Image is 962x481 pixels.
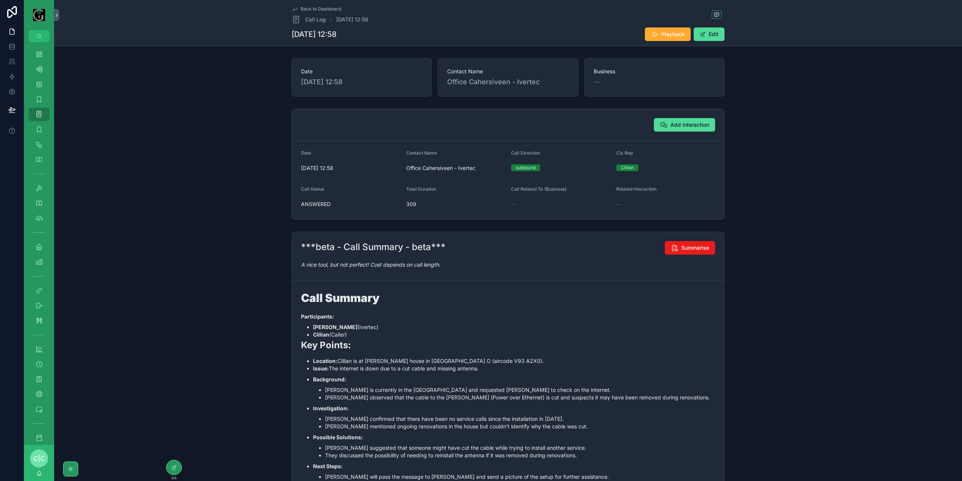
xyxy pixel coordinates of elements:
[511,150,540,156] span: Call Direction
[301,77,422,87] span: [DATE] 12:58
[301,339,715,351] h2: Key Points:
[645,27,691,41] button: Playback
[301,164,400,172] span: [DATE] 12:58
[661,30,685,38] span: Playback
[313,324,357,330] strong: [PERSON_NAME]
[447,68,569,75] span: Contact Name
[33,454,45,463] span: C|C
[301,292,715,303] h1: Call Summary
[24,42,54,445] div: scrollable content
[313,331,715,338] li: (Caller)
[305,16,326,23] span: Call Log
[313,357,715,365] li: Cillian is at [PERSON_NAME] house in [GEOGRAPHIC_DATA] O (aircode V93 A2X0).
[447,77,569,87] span: Office Cahersiveen - Ivertec
[325,415,715,423] li: [PERSON_NAME] confirmed that there have been no service calls since the installation in [DATE].
[325,423,715,430] li: [PERSON_NAME] mentioned ongoing renovations in the house but couldn't identify why the cable was ...
[616,200,621,208] span: --
[301,261,440,268] em: A nice tool, but not perfect! Cost depends on call length.
[694,27,725,41] button: Edit
[301,313,334,320] strong: Participants:
[325,394,715,401] li: [PERSON_NAME] observed that the cable to the [PERSON_NAME] (Power over Ethernet) is cut and suspe...
[406,150,437,156] span: Contact Name
[406,186,436,192] span: Total Duration
[325,444,715,452] li: [PERSON_NAME] suggested that someone might have cut the cable while trying to install another ser...
[325,386,715,394] li: [PERSON_NAME] is currently in the [GEOGRAPHIC_DATA] and requested [PERSON_NAME] to check on the i...
[654,118,715,132] button: Add Interaction
[33,9,45,21] img: App logo
[511,200,516,208] span: --
[292,15,326,24] a: Call Log
[313,358,337,364] strong: Location:
[313,365,329,372] strong: Issue:
[301,186,324,192] span: Call Status
[681,244,709,252] span: Summarise
[516,164,535,171] div: outbound
[336,16,368,23] a: [DATE] 12:58
[301,200,400,208] span: ANSWERED
[313,434,363,440] strong: Possible Solutions:
[616,150,633,156] span: Ciz Rep
[313,365,715,372] li: The internet is down due to a cut cable and missing antenna.
[621,164,634,171] div: Cillian
[292,29,337,39] h1: [DATE] 12:58
[313,405,349,411] strong: Investigation:
[313,331,329,338] strong: Cillian
[594,77,600,87] span: --
[325,452,715,459] li: They discussed the possibility of needing to reinstall the antenna if it was removed during renov...
[406,200,505,208] span: 309
[665,241,715,255] button: Summarise
[511,186,567,192] span: Call Related To {Business}
[313,463,343,469] strong: Next Steps:
[301,6,341,12] span: Back to Dashboard
[594,68,715,75] span: Business
[313,376,346,382] strong: Background:
[292,6,341,12] a: Back to Dashboard
[406,164,505,172] span: Office Cahersiveen - Ivertec
[301,241,446,253] h2: ***beta - Call Summary - beta***
[313,323,715,331] li: (Ivertec)
[670,121,709,129] span: Add Interaction
[301,68,422,75] span: Date
[616,186,656,192] span: Related Interaction
[325,473,715,481] li: [PERSON_NAME] will pass the message to [PERSON_NAME] and send a picture of the setup for further ...
[301,150,311,156] span: Date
